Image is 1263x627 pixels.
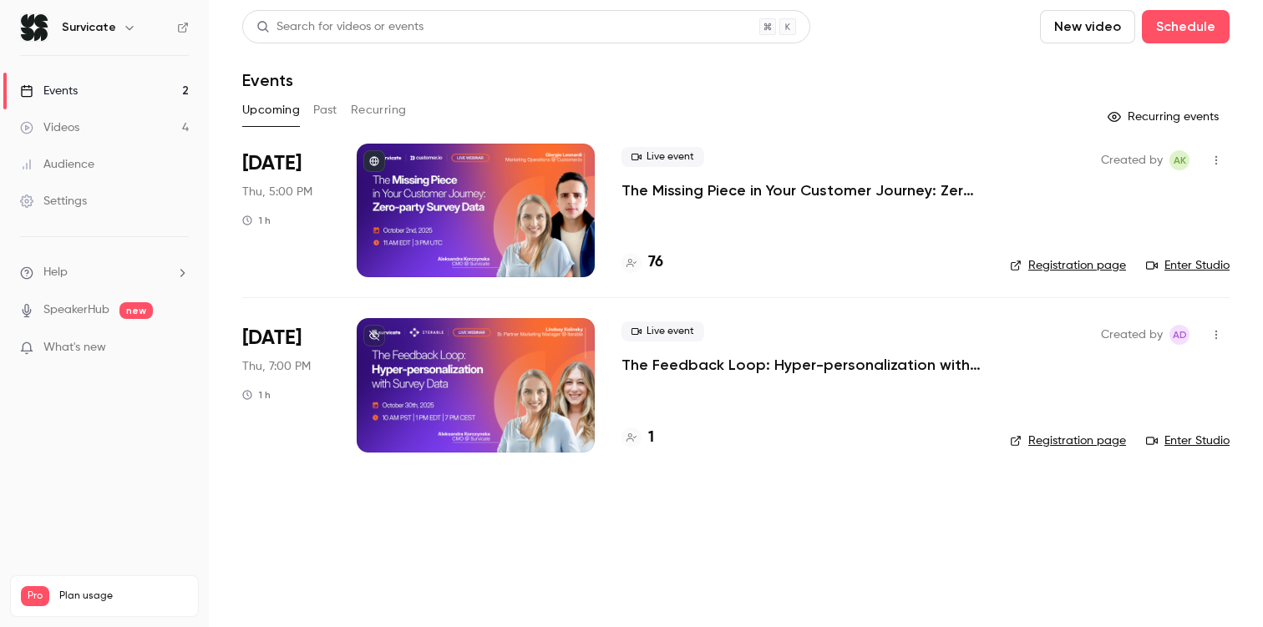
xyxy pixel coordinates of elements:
span: AK [1174,150,1186,170]
h4: 1 [648,427,654,449]
span: Plan usage [59,589,188,603]
div: Videos [20,119,79,136]
span: AD [1173,325,1187,345]
span: Aleksandra Dworak [1169,325,1189,345]
div: Audience [20,156,94,173]
button: Recurring [351,97,407,124]
span: Live event [621,147,704,167]
div: 1 h [242,214,271,227]
button: New video [1040,10,1135,43]
div: Oct 2 Thu, 11:00 AM (America/New York) [242,144,330,277]
span: Created by [1101,325,1163,345]
span: Aleksandra Korczyńska [1169,150,1189,170]
span: Thu, 7:00 PM [242,358,311,375]
span: Pro [21,586,49,606]
div: Settings [20,193,87,210]
a: 1 [621,427,654,449]
li: help-dropdown-opener [20,264,189,281]
span: [DATE] [242,150,302,177]
img: Survicate [21,14,48,41]
div: Search for videos or events [256,18,424,36]
button: Past [313,97,337,124]
div: Oct 30 Thu, 7:00 PM (Europe/Warsaw) [242,318,330,452]
h4: 76 [648,251,663,274]
div: Events [20,83,78,99]
span: What's new [43,339,106,356]
span: new [119,302,153,319]
span: Help [43,264,68,281]
span: Live event [621,321,704,341]
h6: Survicate [62,19,116,36]
span: [DATE] [242,325,302,351]
a: Registration page [1010,432,1126,449]
div: 1 h [242,388,271,402]
button: Recurring events [1100,104,1230,130]
span: Thu, 5:00 PM [242,184,312,200]
button: Schedule [1142,10,1230,43]
button: Upcoming [242,97,300,124]
h1: Events [242,70,293,90]
a: 76 [621,251,663,274]
a: The Feedback Loop: Hyper-personalization with Survey Data [621,355,983,375]
span: Created by [1101,150,1163,170]
a: Enter Studio [1146,257,1230,274]
a: Enter Studio [1146,432,1230,449]
a: SpeakerHub [43,301,109,319]
a: Registration page [1010,257,1126,274]
a: The Missing Piece in Your Customer Journey: Zero-party Survey Data [621,180,983,200]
